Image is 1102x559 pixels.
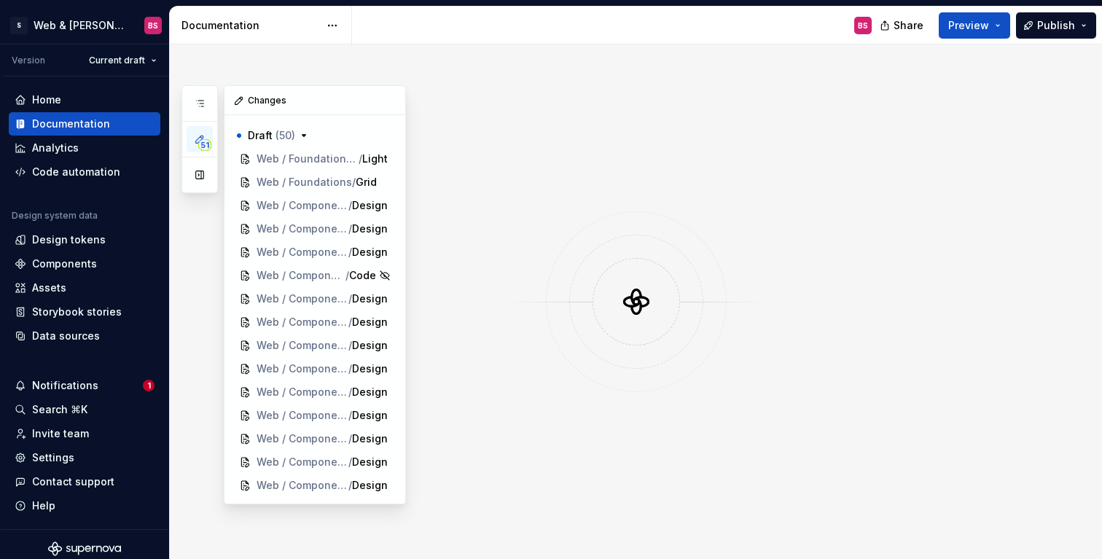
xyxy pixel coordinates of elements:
[257,245,348,259] span: Web / Components / Assist Panel
[352,198,388,213] span: Design
[257,338,348,353] span: Web / Components / Dialog
[257,478,348,493] span: Web / Components / Game Background Image
[348,431,352,446] span: /
[9,276,160,300] a: Assets
[352,431,388,446] span: Design
[32,378,98,393] div: Notifications
[352,222,388,236] span: Design
[352,385,388,399] span: Design
[12,210,98,222] div: Design system data
[9,324,160,348] a: Data sources
[233,264,396,287] a: Web / Components / Avatar/Code
[257,198,348,213] span: Web / Components / Alert
[348,501,352,516] span: /
[348,338,352,353] span: /
[32,474,114,489] div: Contact support
[181,18,319,33] div: Documentation
[9,374,160,397] button: Notifications1
[858,20,868,31] div: BS
[233,357,396,380] a: Web / Components / Discount Badge/Design
[32,93,61,107] div: Home
[9,228,160,251] a: Design tokens
[257,222,348,236] span: Web / Components / Anchored Tooltip
[233,194,396,217] a: Web / Components / Alert/Design
[233,334,396,357] a: Web / Components / Dialog/Design
[257,455,348,469] span: Web / Components / Game Art
[948,18,989,33] span: Preview
[348,478,352,493] span: /
[143,380,155,391] span: 1
[9,446,160,469] a: Settings
[257,408,348,423] span: Web / Components / Error
[352,361,388,376] span: Design
[352,408,388,423] span: Design
[348,292,352,306] span: /
[348,455,352,469] span: /
[352,245,388,259] span: Design
[48,542,121,556] svg: Supernova Logo
[32,329,100,343] div: Data sources
[233,450,396,474] a: Web / Components / Game Art/Design
[224,86,405,115] div: Changes
[32,450,74,465] div: Settings
[348,315,352,329] span: /
[9,470,160,493] button: Contact support
[233,380,396,404] a: Web / Components / Divider/Design
[894,18,923,33] span: Share
[257,315,348,329] span: Web / Components / Circular Progress
[359,152,362,166] span: /
[233,404,396,427] a: Web / Components / Error/Design
[348,385,352,399] span: /
[32,117,110,131] div: Documentation
[9,136,160,160] a: Analytics
[233,310,396,334] a: Web / Components / Circular Progress/Design
[32,141,79,155] div: Analytics
[233,217,396,241] a: Web / Components / Anchored Tooltip/Design
[233,474,396,497] a: Web / Components / Game Background Image/Design
[352,175,356,189] span: /
[148,20,158,31] div: BS
[275,129,295,141] span: ( 50 )
[9,398,160,421] button: Search ⌘K
[248,128,295,143] span: Draft
[349,268,376,283] span: Code
[257,431,348,446] span: Web / Components / Footer (Store)
[352,478,388,493] span: Design
[257,501,348,516] span: Web / Components / Grid List
[32,281,66,295] div: Assets
[348,408,352,423] span: /
[352,315,388,329] span: Design
[32,165,120,179] div: Code automation
[9,88,160,112] a: Home
[12,55,45,66] div: Version
[9,252,160,275] a: Components
[257,292,348,306] span: Web / Components / Badge
[348,222,352,236] span: /
[257,385,348,399] span: Web / Components / Divider
[348,198,352,213] span: /
[10,17,28,34] div: S
[257,361,348,376] span: Web / Components / Discount Badge
[233,171,396,194] a: Web / Foundations/Grid
[348,245,352,259] span: /
[32,232,106,247] div: Design tokens
[9,300,160,324] a: Storybook stories
[345,268,349,283] span: /
[32,426,89,441] div: Invite team
[9,494,160,517] button: Help
[233,427,396,450] a: Web / Components / Footer (Store)/Design
[1016,12,1096,39] button: Publish
[939,12,1010,39] button: Preview
[233,497,396,520] a: Web / Components / Grid List/Design
[352,292,388,306] span: Design
[233,147,396,171] a: Web / Foundations / Color Tokens/Light
[82,50,163,71] button: Current draft
[233,241,396,264] a: Web / Components / Assist Panel/Design
[9,422,160,445] a: Invite team
[257,152,359,166] span: Web / Foundations / Color Tokens
[9,160,160,184] a: Code automation
[3,9,166,41] button: SWeb & [PERSON_NAME] SystemsBS
[1037,18,1075,33] span: Publish
[352,455,388,469] span: Design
